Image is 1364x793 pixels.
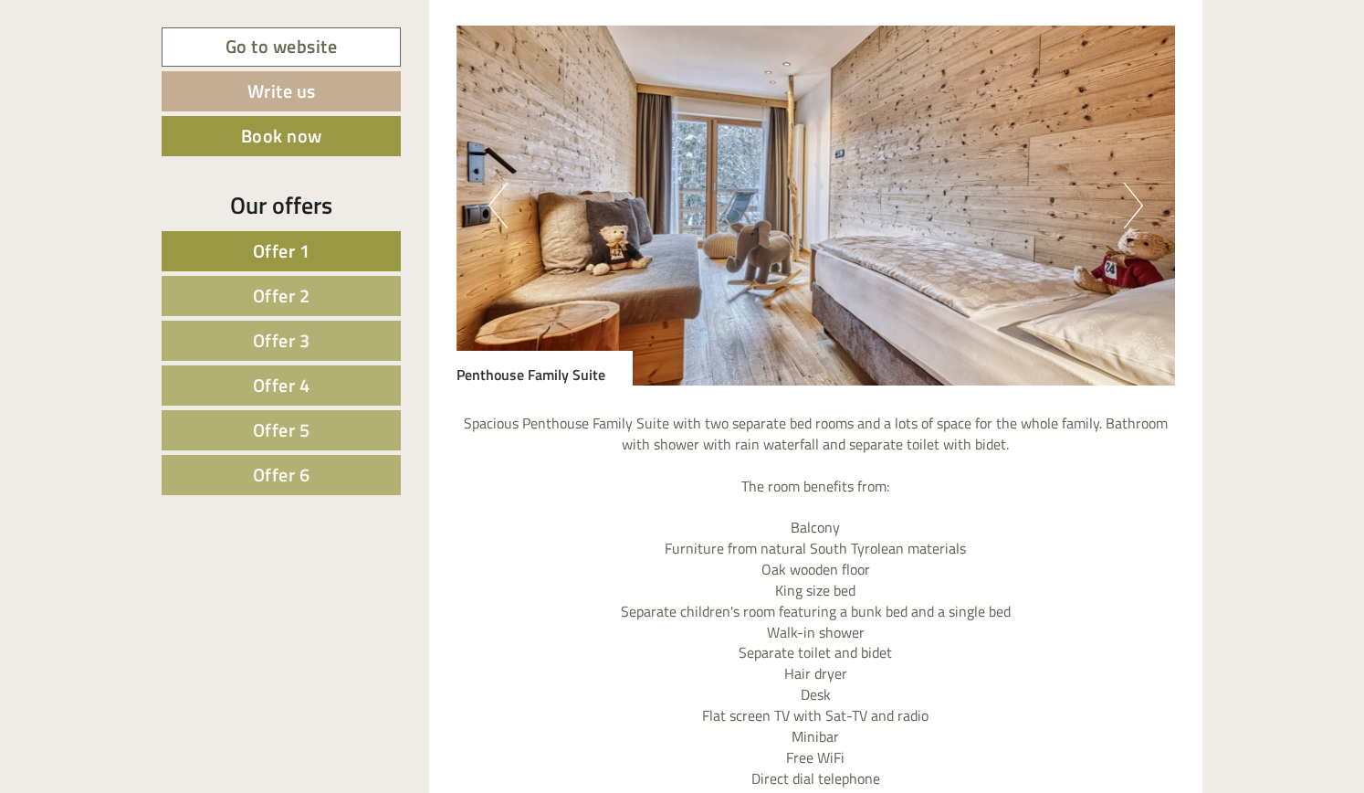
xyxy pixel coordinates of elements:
[456,26,1176,386] img: image
[253,371,310,399] span: Offer 4
[253,416,310,444] span: Offer 5
[162,116,401,156] a: Book now
[253,237,310,265] span: Offer 1
[488,183,508,228] button: Previous
[253,460,310,489] span: Offer 6
[162,71,401,111] a: Write us
[456,351,633,386] div: Penthouse Family Suite
[253,281,310,310] span: Offer 2
[1124,183,1143,228] button: Next
[162,188,401,222] div: Our offers
[162,27,401,67] a: Go to website
[253,326,310,354] span: Offer 3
